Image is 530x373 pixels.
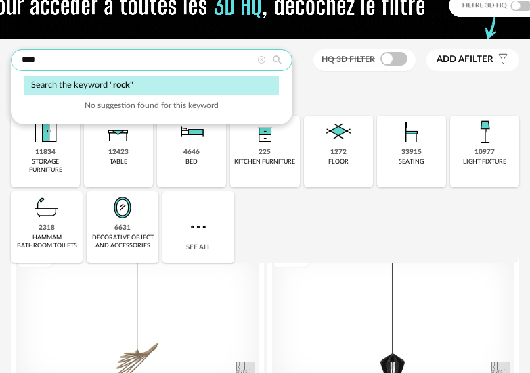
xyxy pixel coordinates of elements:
[234,158,295,166] div: kitchen furniture
[463,158,506,166] div: light fixture
[322,55,375,64] span: HQ 3D filter
[106,191,139,224] img: Miroir.png
[330,148,347,157] div: 1272
[474,148,495,157] div: 10977
[328,158,349,166] div: floor
[187,216,209,238] img: more.7b13dc1.svg
[30,191,63,224] img: Salle%20de%20bain.png
[162,191,234,263] div: See all
[401,148,422,157] div: 33915
[322,116,355,148] img: Sol.png
[183,148,200,157] div: 4646
[102,116,135,148] img: Table.png
[29,116,62,148] img: Meuble%20de%20rangement.png
[468,116,501,148] img: Luminaire.png
[108,148,129,157] div: 12423
[35,148,56,157] div: 11834
[175,116,208,148] img: Literie.png
[114,224,131,232] div: 6631
[248,116,281,148] img: Rangement.png
[395,116,428,148] img: Assise.png
[39,224,55,232] div: 2318
[24,76,279,95] div: Search the keyword " "
[91,234,154,249] div: decorative object and accessories
[493,54,509,66] span: Filter icon
[437,55,464,64] span: Add a
[437,54,493,66] span: filter
[15,158,76,174] div: storage furniture
[399,158,424,166] div: seating
[259,148,271,157] div: 225
[185,158,198,166] div: bed
[85,100,219,111] span: No suggestion found for this keyword
[426,49,519,71] button: Add afilter Filter icon
[15,234,79,249] div: hammam bathroom toilets
[113,81,130,89] span: rock
[110,158,127,166] div: table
